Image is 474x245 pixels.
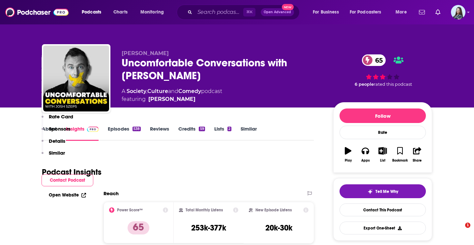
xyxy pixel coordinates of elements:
[127,88,146,94] a: Society
[350,8,381,17] span: For Podcasters
[357,143,374,167] button: Apps
[214,126,231,141] a: Lists2
[122,95,222,103] span: featuring
[451,5,465,19] button: Show profile menu
[374,143,391,167] button: List
[261,8,294,16] button: Open AdvancedNew
[42,174,93,186] button: Contact Podcast
[264,11,291,14] span: Open Advanced
[355,82,374,87] span: 6 people
[49,192,86,198] a: Open Website
[333,50,432,91] div: 65 6 peoplerated this podcast
[49,138,65,144] p: Details
[413,159,422,163] div: Share
[452,223,467,238] iframe: Intercom live chat
[391,7,415,17] button: open menu
[313,8,339,17] span: For Business
[255,208,292,212] h2: New Episode Listens
[49,126,71,132] p: Sponsors
[49,150,65,156] p: Similar
[340,184,426,198] button: tell me why sparkleTell Me Why
[133,127,141,131] div: 538
[195,7,243,17] input: Search podcasts, credits, & more...
[368,189,373,194] img: tell me why sparkle
[42,138,65,150] button: Details
[369,54,386,66] span: 65
[391,143,408,167] button: Bookmark
[374,82,412,87] span: rated this podcast
[361,159,370,163] div: Apps
[340,108,426,123] button: Follow
[186,208,223,212] h2: Total Monthly Listens
[140,8,164,17] span: Monitoring
[77,7,110,17] button: open menu
[109,7,132,17] a: Charts
[42,126,71,138] button: Sponsors
[82,8,101,17] span: Podcasts
[42,150,65,162] button: Similar
[122,50,169,56] span: [PERSON_NAME]
[345,159,352,163] div: Play
[43,46,109,111] img: Uncomfortable Conversations with Josh Szeps
[191,223,226,233] h3: 253k-377k
[392,159,408,163] div: Bookmark
[416,7,428,18] a: Show notifications dropdown
[433,7,443,18] a: Show notifications dropdown
[183,5,306,20] div: Search podcasts, credits, & more...
[148,95,195,103] a: Josh Szeps
[178,126,205,141] a: Credits59
[340,222,426,234] button: Export One-Sheet
[396,8,407,17] span: More
[340,203,426,216] a: Contact This Podcast
[243,8,255,16] span: ⌘ K
[282,4,294,10] span: New
[465,223,470,228] span: 1
[128,221,149,234] p: 65
[451,5,465,19] span: Logged in as brookefortierpr
[265,223,292,233] h3: 20k-30k
[147,88,168,94] a: Culture
[122,87,222,103] div: A podcast
[241,126,257,141] a: Similar
[308,7,347,17] button: open menu
[340,143,357,167] button: Play
[108,126,141,141] a: Episodes538
[168,88,178,94] span: and
[117,208,143,212] h2: Power Score™
[345,7,391,17] button: open menu
[375,189,398,194] span: Tell Me Why
[340,126,426,139] div: Rate
[451,5,465,19] img: User Profile
[362,54,386,66] a: 65
[178,88,201,94] a: Comedy
[104,190,119,197] h2: Reach
[199,127,205,131] div: 59
[380,159,385,163] div: List
[5,6,69,18] img: Podchaser - Follow, Share and Rate Podcasts
[136,7,172,17] button: open menu
[150,126,169,141] a: Reviews
[146,88,147,94] span: ,
[227,127,231,131] div: 2
[113,8,128,17] span: Charts
[409,143,426,167] button: Share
